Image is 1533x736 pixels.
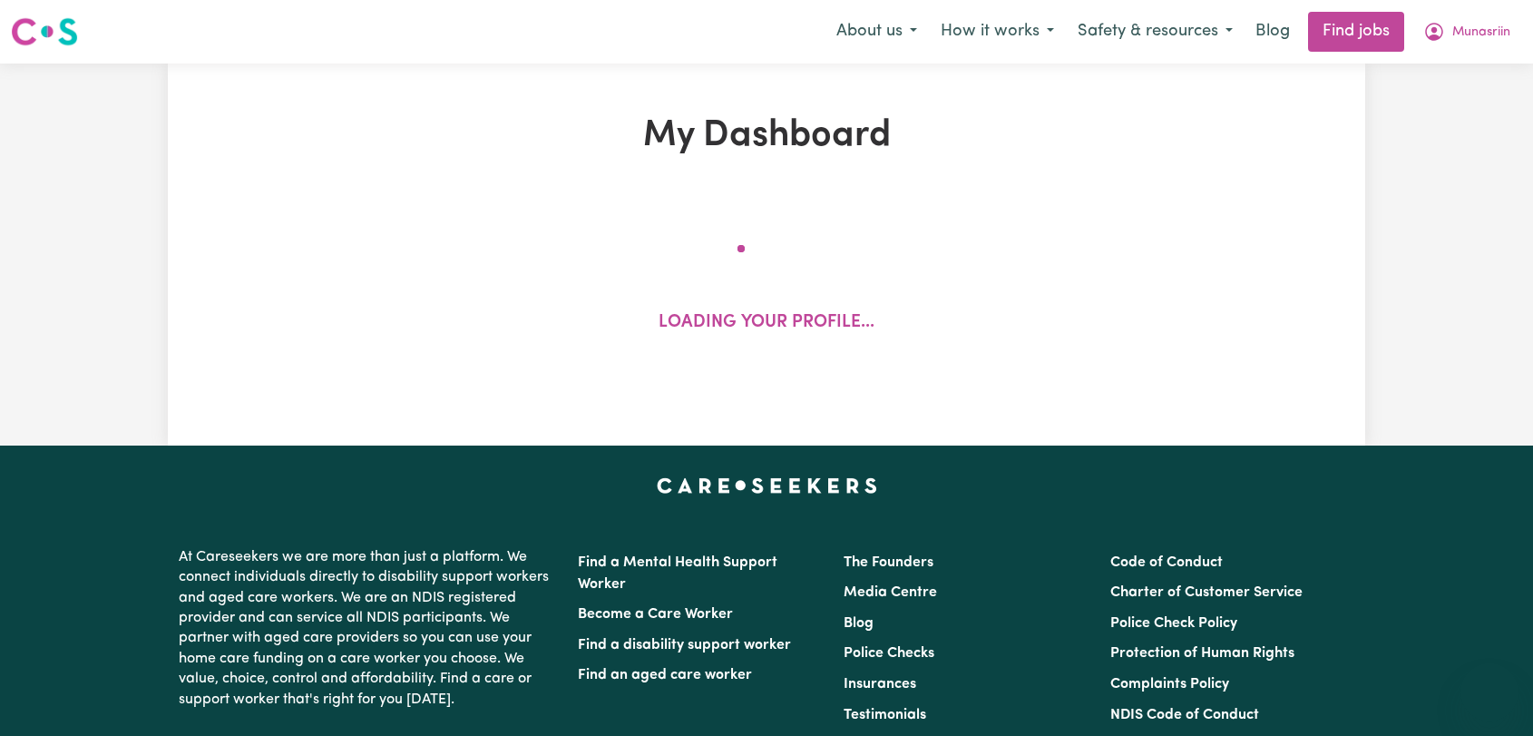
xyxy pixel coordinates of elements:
a: Blog [1245,12,1301,52]
img: Careseekers logo [11,15,78,48]
a: Find a disability support worker [578,638,791,653]
span: Munasriin [1452,23,1510,43]
a: Media Centre [844,585,937,600]
button: Safety & resources [1066,13,1245,51]
a: Complaints Policy [1110,677,1229,692]
a: Insurances [844,677,916,692]
a: Police Check Policy [1110,616,1237,631]
iframe: Button to launch messaging window [1460,663,1518,721]
a: Become a Care Worker [578,607,733,622]
a: Code of Conduct [1110,555,1223,570]
h1: My Dashboard [378,114,1155,158]
button: About us [825,13,929,51]
p: Loading your profile... [659,310,874,337]
a: NDIS Code of Conduct [1110,708,1259,722]
a: Protection of Human Rights [1110,646,1294,661]
a: Blog [844,616,874,631]
a: Find a Mental Health Support Worker [578,555,777,592]
a: The Founders [844,555,933,570]
p: At Careseekers we are more than just a platform. We connect individuals directly to disability su... [179,540,556,717]
a: Charter of Customer Service [1110,585,1303,600]
a: Police Checks [844,646,934,661]
button: How it works [929,13,1066,51]
button: My Account [1411,13,1522,51]
a: Find an aged care worker [578,668,752,682]
a: Careseekers home page [657,478,877,493]
a: Find jobs [1308,12,1404,52]
a: Careseekers logo [11,11,78,53]
a: Testimonials [844,708,926,722]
